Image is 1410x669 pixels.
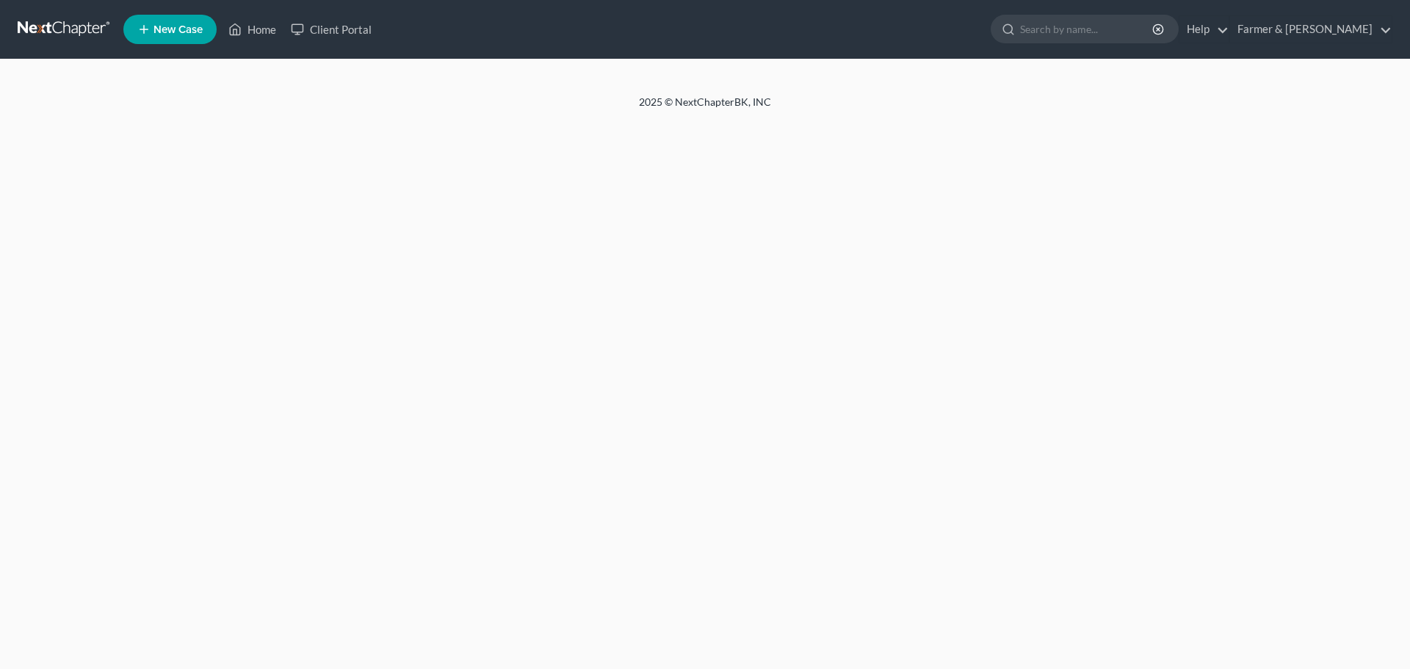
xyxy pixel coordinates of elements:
div: 2025 © NextChapterBK, INC [286,95,1124,121]
a: Client Portal [283,16,379,43]
a: Home [221,16,283,43]
span: New Case [153,24,203,35]
a: Help [1179,16,1229,43]
a: Farmer & [PERSON_NAME] [1230,16,1392,43]
input: Search by name... [1020,15,1154,43]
